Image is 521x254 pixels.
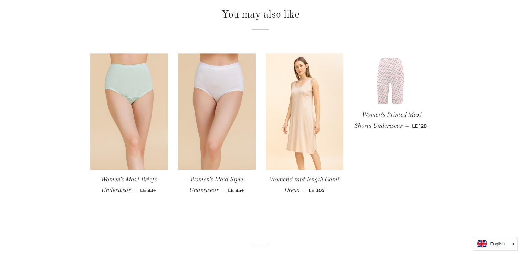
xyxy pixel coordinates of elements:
[490,242,505,246] i: English
[221,187,225,193] span: —
[405,123,409,129] span: —
[178,170,256,200] a: Women's Maxi Style Underwear — LE 85
[266,170,343,200] a: Womens' mid length Cami Dress — LE 305
[355,111,422,129] span: Women's Printed Maxi Shorts Underwear
[134,187,137,193] span: —
[477,240,514,247] a: English
[270,176,340,194] span: Womens' mid length Cami Dress
[140,187,156,193] span: LE 83
[101,176,157,194] span: Women's Maxi Briefs Underwear
[309,187,324,193] span: LE 305
[354,105,431,136] a: Women's Printed Maxi Shorts Underwear — LE 128
[412,123,430,129] span: LE 128
[302,187,306,193] span: —
[228,187,244,193] span: LE 85
[189,176,243,194] span: Women's Maxi Style Underwear
[90,170,168,200] a: Women's Maxi Briefs Underwear — LE 83
[90,8,431,22] h2: You may also like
